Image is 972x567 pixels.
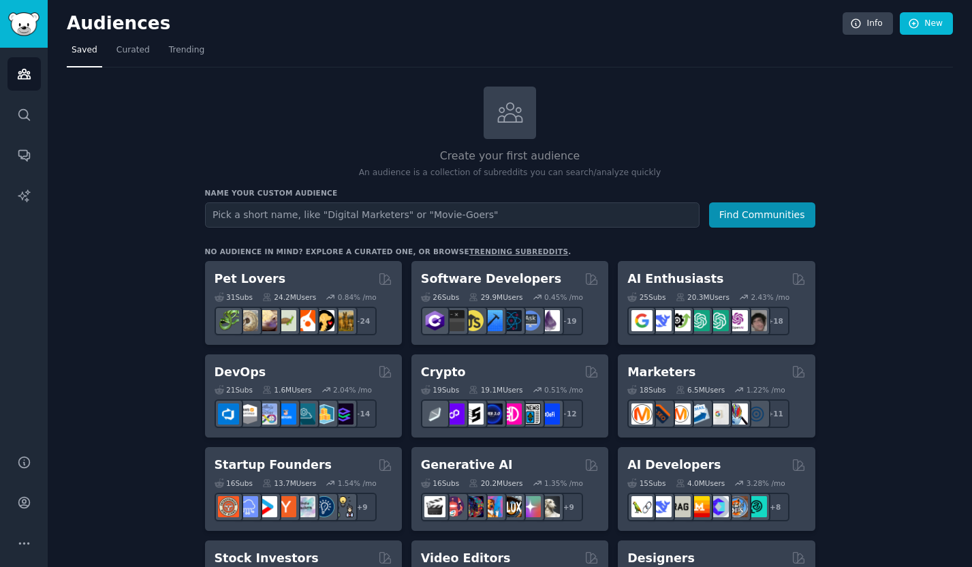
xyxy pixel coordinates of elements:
img: azuredevops [218,403,239,425]
h2: Stock Investors [215,550,319,567]
div: + 9 [348,493,377,521]
img: Docker_DevOps [256,403,277,425]
div: 16 Sub s [215,478,253,488]
img: DeepSeek [650,310,672,331]
div: + 19 [554,307,583,335]
p: An audience is a collection of subreddits you can search/analyze quickly [205,167,815,179]
div: 19 Sub s [421,385,459,395]
img: EntrepreneurRideAlong [218,496,239,517]
img: ArtificalIntelligence [746,310,767,331]
img: turtle [275,310,296,331]
img: Emailmarketing [689,403,710,425]
img: web3 [482,403,503,425]
img: AItoolsCatalog [670,310,691,331]
img: CryptoNews [520,403,541,425]
img: OpenSourceAI [708,496,729,517]
h2: Marketers [627,364,695,381]
img: PlatformEngineers [332,403,354,425]
img: GoogleGeminiAI [631,310,653,331]
img: GummySearch logo [8,12,40,36]
span: Curated [116,44,150,57]
div: 0.51 % /mo [544,385,583,395]
a: Saved [67,40,102,67]
div: 1.54 % /mo [338,478,377,488]
img: chatgpt_promptDesign [689,310,710,331]
h2: Software Developers [421,271,561,288]
h2: Audiences [67,13,843,35]
h2: Video Editors [421,550,511,567]
img: aivideo [424,496,445,517]
div: No audience in mind? Explore a curated one, or browse . [205,247,571,256]
img: AskComputerScience [520,310,541,331]
div: 20.3M Users [676,292,730,302]
img: aws_cdk [313,403,334,425]
div: 20.2M Users [469,478,522,488]
div: 0.45 % /mo [544,292,583,302]
img: ethstaker [463,403,484,425]
span: Trending [169,44,204,57]
h2: Crypto [421,364,466,381]
h3: Name your custom audience [205,188,815,198]
img: platformengineering [294,403,315,425]
div: + 24 [348,307,377,335]
div: 6.5M Users [676,385,725,395]
h2: DevOps [215,364,266,381]
div: + 8 [761,493,789,521]
img: googleads [708,403,729,425]
div: 24.2M Users [262,292,316,302]
div: 26 Sub s [421,292,459,302]
img: iOSProgramming [482,310,503,331]
img: OpenAIDev [727,310,748,331]
div: 19.1M Users [469,385,522,395]
img: cockatiel [294,310,315,331]
img: DeepSeek [650,496,672,517]
div: 3.28 % /mo [747,478,785,488]
h2: Designers [627,550,695,567]
img: Rag [670,496,691,517]
img: 0xPolygon [443,403,465,425]
img: learnjavascript [463,310,484,331]
a: Curated [112,40,155,67]
div: 1.22 % /mo [747,385,785,395]
img: sdforall [482,496,503,517]
img: MistralAI [689,496,710,517]
img: defiblockchain [501,403,522,425]
img: ballpython [237,310,258,331]
img: DevOpsLinks [275,403,296,425]
div: + 12 [554,399,583,428]
img: content_marketing [631,403,653,425]
img: SaaS [237,496,258,517]
img: growmybusiness [332,496,354,517]
img: chatgpt_prompts_ [708,310,729,331]
img: bigseo [650,403,672,425]
a: New [900,12,953,35]
img: ethfinance [424,403,445,425]
h2: AI Enthusiasts [627,271,723,288]
div: 1.35 % /mo [544,478,583,488]
h2: Pet Lovers [215,271,286,288]
div: + 9 [554,493,583,521]
div: 0.84 % /mo [338,292,377,302]
div: + 18 [761,307,789,335]
div: 2.43 % /mo [751,292,789,302]
img: ycombinator [275,496,296,517]
div: 18 Sub s [627,385,665,395]
input: Pick a short name, like "Digital Marketers" or "Movie-Goers" [205,202,700,228]
img: OnlineMarketing [746,403,767,425]
div: 31 Sub s [215,292,253,302]
img: herpetology [218,310,239,331]
img: csharp [424,310,445,331]
div: 25 Sub s [627,292,665,302]
img: indiehackers [294,496,315,517]
img: AIDevelopersSociety [746,496,767,517]
img: MarketingResearch [727,403,748,425]
img: DreamBooth [539,496,560,517]
img: startup [256,496,277,517]
img: LangChain [631,496,653,517]
img: starryai [520,496,541,517]
img: dogbreed [332,310,354,331]
img: FluxAI [501,496,522,517]
div: + 11 [761,399,789,428]
a: Info [843,12,893,35]
a: Trending [164,40,209,67]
